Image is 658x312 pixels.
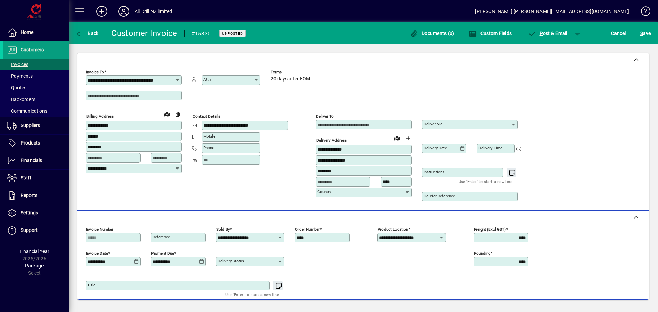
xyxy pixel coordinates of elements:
mat-label: Attn [203,77,211,82]
span: ave [640,28,651,39]
a: Suppliers [3,117,69,134]
span: Package [25,263,44,269]
mat-label: Courier Reference [424,194,455,198]
span: Custom Fields [468,30,512,36]
mat-label: Phone [203,145,214,150]
span: Staff [21,175,31,180]
button: Cancel [609,27,628,39]
span: Documents (0) [410,30,454,36]
button: Documents (0) [408,27,456,39]
mat-label: Delivery date [424,146,447,150]
mat-label: Product location [378,227,408,232]
span: Home [21,29,33,35]
span: Quotes [7,85,26,90]
a: Reports [3,187,69,204]
span: Reports [21,192,37,198]
button: Add [91,5,113,17]
button: Choose address [402,133,413,144]
div: Customer Invoice [111,28,178,39]
span: Invoices [7,62,28,67]
div: #15330 [192,28,211,39]
a: Products [3,135,69,152]
mat-label: Invoice number [86,227,113,232]
button: Save [638,27,653,39]
mat-hint: Use 'Enter' to start a new line [459,177,512,185]
a: Settings [3,204,69,222]
div: All Drill NZ limited [135,6,172,17]
mat-label: Payment due [151,251,174,256]
a: Home [3,24,69,41]
span: Back [76,30,99,36]
span: Support [21,227,38,233]
mat-label: Instructions [424,170,444,174]
app-page-header-button: Back [69,27,106,39]
a: Staff [3,170,69,187]
button: Custom Fields [467,27,513,39]
mat-label: Rounding [474,251,490,256]
mat-hint: Use 'Enter' to start a new line [225,290,279,298]
mat-label: Order number [295,227,320,232]
a: Support [3,222,69,239]
span: S [640,30,643,36]
a: Financials [3,152,69,169]
mat-label: Delivery time [478,146,502,150]
span: Unposted [222,31,243,36]
a: Communications [3,105,69,117]
mat-label: Invoice To [86,70,104,74]
a: Backorders [3,93,69,105]
mat-label: Country [317,189,331,194]
span: Products [21,140,40,146]
span: Payments [7,73,33,79]
span: Financial Year [20,249,49,254]
mat-label: Freight (excl GST) [474,227,506,232]
mat-label: Reference [153,235,170,239]
mat-label: Invoice date [86,251,108,256]
a: View on map [391,133,402,143]
span: Financials [21,158,42,163]
span: Backorders [7,97,35,102]
button: Post & Email [524,27,571,39]
a: Payments [3,70,69,82]
button: Back [74,27,100,39]
mat-label: Title [87,283,95,287]
span: Terms [271,70,312,74]
mat-label: Mobile [203,134,215,139]
span: Communications [7,108,47,114]
span: Cancel [611,28,626,39]
a: View on map [161,109,172,120]
a: Invoices [3,59,69,70]
span: 20 days after EOM [271,76,310,82]
mat-label: Sold by [216,227,230,232]
button: Copy to Delivery address [172,109,183,120]
span: ost & Email [528,30,568,36]
span: Suppliers [21,123,40,128]
mat-label: Deliver To [316,114,334,119]
div: [PERSON_NAME] [PERSON_NAME][EMAIL_ADDRESS][DOMAIN_NAME] [475,6,629,17]
a: Quotes [3,82,69,93]
span: Settings [21,210,38,215]
mat-label: Delivery status [218,259,244,263]
mat-label: Deliver via [424,122,442,126]
span: P [540,30,543,36]
a: Knowledge Base [636,1,649,24]
span: Customers [21,47,44,52]
button: Profile [113,5,135,17]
